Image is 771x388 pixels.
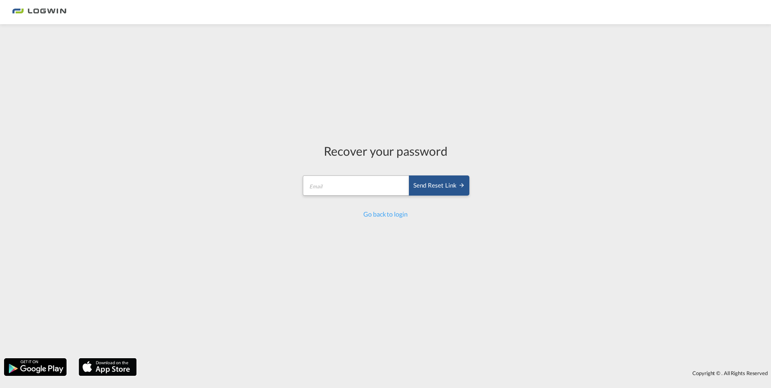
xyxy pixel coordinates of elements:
[409,175,469,196] button: SEND RESET LINK
[303,175,410,196] input: Email
[78,357,138,377] img: apple.png
[413,181,465,190] div: Send reset link
[458,182,465,188] md-icon: icon-arrow-right
[363,210,407,218] a: Go back to login
[12,3,67,21] img: bc73a0e0d8c111efacd525e4c8ad7d32.png
[3,357,67,377] img: google.png
[141,366,771,380] div: Copyright © . All Rights Reserved
[302,142,469,159] div: Recover your password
